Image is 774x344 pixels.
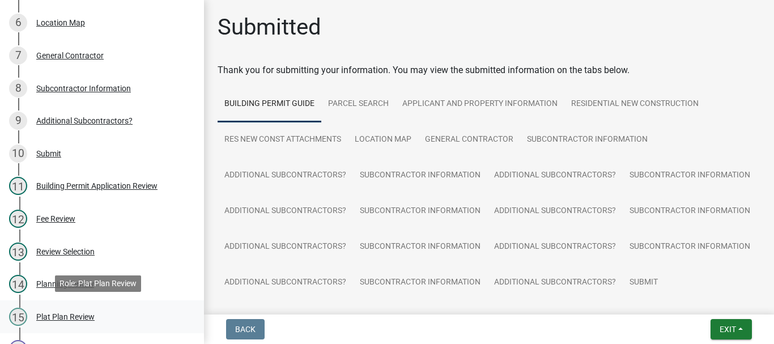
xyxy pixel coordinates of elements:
div: 10 [9,145,27,163]
a: General Contractor [418,122,520,158]
a: Subcontractor Information [623,158,757,194]
a: Additional Subcontractors? [487,265,623,301]
a: Additional Subcontractors? [218,265,353,301]
a: Subcontractor Information [353,158,487,194]
a: Parcel search [321,86,395,122]
div: Planning Review [36,280,94,288]
a: Subcontractor Information [353,193,487,230]
a: Additional Subcontractors? [218,193,353,230]
div: 14 [9,275,27,293]
div: Role: Plat Plan Review [55,275,141,292]
button: Exit [711,319,752,339]
a: Additional Subcontractors? [487,158,623,194]
div: Plat Plan Review [36,313,95,321]
a: Review Selection [436,300,521,337]
div: Location Map [36,19,85,27]
a: Residential New Construction [564,86,705,122]
div: Building Permit Application Review [36,182,158,190]
div: General Contractor [36,52,104,60]
a: Subcontractor Information [623,229,757,265]
a: Fee Review [379,300,436,337]
h1: Submitted [218,14,321,41]
a: Additional Subcontractors? [487,193,623,230]
a: Subcontractor Information [353,265,487,301]
a: Additional Subcontractors? [218,229,353,265]
div: 11 [9,177,27,195]
a: Additional Subcontractors? [218,158,353,194]
div: Subcontractor Information [36,84,131,92]
a: Subcontractor Information [520,122,654,158]
div: 9 [9,112,27,130]
div: Additional Subcontractors? [36,117,133,125]
a: Location Map [348,122,418,158]
a: Planning Review [605,300,688,337]
div: 15 [9,308,27,326]
span: Exit [720,325,736,334]
button: Back [226,319,265,339]
div: 13 [9,243,27,261]
a: Building Permit Guide [218,86,321,122]
a: Subcontractor Information [623,193,757,230]
a: Res New Const Attachments [218,122,348,158]
span: Back [235,325,256,334]
div: Fee Review [36,215,75,223]
a: Applicant and Property Information [395,86,564,122]
div: 8 [9,79,27,97]
div: 7 [9,46,27,65]
div: 6 [9,14,27,32]
a: Subcontractor Information [353,229,487,265]
a: Submit [623,265,665,301]
a: Building Permit Application Review [218,300,379,337]
a: Plat Plan Review [521,300,605,337]
div: 12 [9,210,27,228]
div: Submit [36,150,61,158]
a: Additional Subcontractors? [487,229,623,265]
div: Review Selection [36,248,95,256]
div: Thank you for submitting your information. You may view the submitted information on the tabs below. [218,63,760,77]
